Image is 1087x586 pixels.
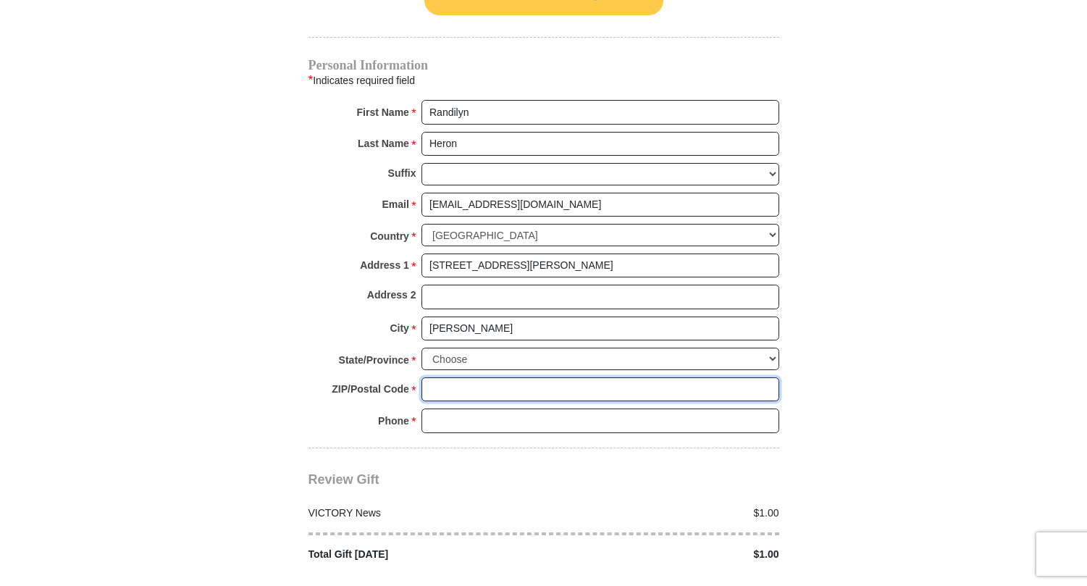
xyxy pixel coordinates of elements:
strong: Phone [378,411,409,431]
div: $1.00 [544,547,787,562]
div: $1.00 [544,506,787,521]
strong: Last Name [358,133,409,154]
strong: City [390,318,408,338]
h4: Personal Information [309,59,779,71]
strong: Address 2 [367,285,416,305]
div: VICTORY News [301,506,544,521]
div: Indicates required field [309,71,779,90]
div: Total Gift [DATE] [301,547,544,562]
strong: State/Province [339,350,409,370]
strong: Address 1 [360,255,409,275]
span: Review Gift [309,472,379,487]
strong: Email [382,194,409,214]
strong: First Name [357,102,409,122]
strong: Country [370,226,409,246]
strong: Suffix [388,163,416,183]
strong: ZIP/Postal Code [332,379,409,399]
